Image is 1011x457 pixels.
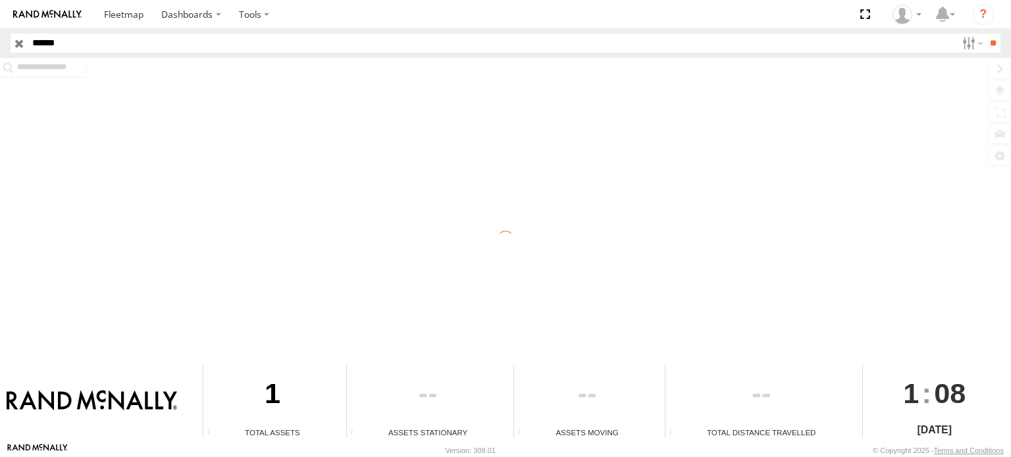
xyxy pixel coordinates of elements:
[665,428,685,438] div: Total distance travelled by all assets within specified date range and applied filters
[934,446,1004,454] a: Terms and Conditions
[203,427,342,438] div: Total Assets
[203,365,342,427] div: 1
[347,428,367,438] div: Total number of assets current stationary.
[7,390,177,412] img: Rand McNally
[863,365,1006,421] div: :
[957,34,985,53] label: Search Filter Options
[973,4,994,25] i: ?
[863,422,1006,438] div: [DATE]
[888,5,926,24] div: Jose Goitia
[934,365,966,421] span: 08
[13,10,82,19] img: rand-logo.svg
[347,427,509,438] div: Assets Stationary
[514,428,534,438] div: Total number of assets current in transit.
[873,446,1004,454] div: © Copyright 2025 -
[7,444,68,457] a: Visit our Website
[203,428,223,438] div: Total number of Enabled Assets
[514,427,660,438] div: Assets Moving
[665,427,858,438] div: Total Distance Travelled
[903,365,919,421] span: 1
[446,446,496,454] div: Version: 309.01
